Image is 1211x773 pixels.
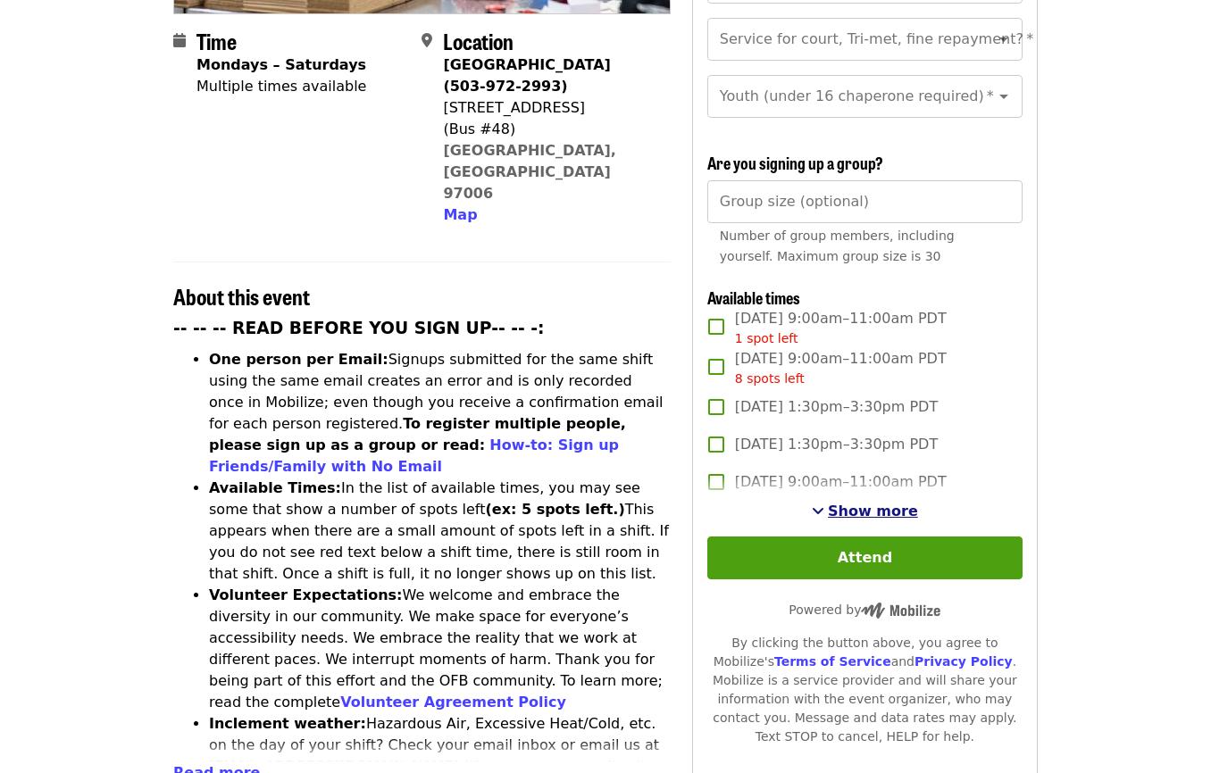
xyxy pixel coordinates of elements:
div: (Bus #48) [443,119,656,140]
span: Are you signing up a group? [707,151,883,174]
strong: Mondays – Saturdays [196,56,366,73]
span: 8 spots left [735,371,805,386]
span: [DATE] 1:30pm–3:30pm PDT [735,434,938,455]
i: calendar icon [173,32,186,49]
span: Map [443,206,477,223]
a: Privacy Policy [915,654,1013,669]
span: Show more [828,503,918,519]
a: How-to: Sign up Friends/Family with No Email [209,436,619,475]
button: Open [991,27,1016,52]
span: 1 spot left [735,331,798,345]
input: [object Object] [707,180,1023,223]
strong: -- -- -- READ BEFORE YOU SIGN UP-- -- -: [173,319,545,337]
a: Volunteer Agreement Policy [340,694,566,711]
span: [DATE] 9:00am–11:00am PDT [735,471,947,493]
a: [GEOGRAPHIC_DATA], [GEOGRAPHIC_DATA] 97006 [443,142,616,202]
li: Signups submitted for the same shift using the same email creates an error and is only recorded o... [209,349,671,478]
i: map-marker-alt icon [422,32,432,49]
a: Terms of Service [774,654,891,669]
div: Multiple times available [196,76,366,97]
span: Available times [707,286,800,309]
div: [STREET_ADDRESS] [443,97,656,119]
span: [DATE] 1:30pm–3:30pm PDT [735,396,938,418]
strong: To register multiple people, please sign up as a group or read: [209,415,626,453]
strong: (ex: 5 spots left.) [485,501,624,518]
button: Map [443,204,477,226]
img: Powered by Mobilize [861,603,940,619]
div: By clicking the button above, you agree to Mobilize's and . Mobilize is a service provider and wi... [707,634,1023,746]
span: Number of group members, including yourself. Maximum group size is 30 [720,229,955,263]
li: In the list of available times, you may see some that show a number of spots left This appears wh... [209,478,671,585]
button: Open [991,84,1016,109]
strong: One person per Email: [209,351,388,368]
span: About this event [173,280,310,312]
li: We welcome and embrace the diversity in our community. We make space for everyone’s accessibility... [209,585,671,713]
strong: [GEOGRAPHIC_DATA] (503-972-2993) [443,56,610,95]
strong: Inclement weather: [209,715,366,732]
span: Powered by [789,603,940,617]
span: Time [196,25,237,56]
span: Location [443,25,514,56]
button: Attend [707,536,1023,579]
strong: Volunteer Expectations: [209,586,403,603]
button: See more timeslots [812,501,918,522]
span: [DATE] 9:00am–11:00am PDT [735,308,947,348]
strong: Available Times: [209,479,341,496]
span: [DATE] 9:00am–11:00am PDT [735,348,947,388]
